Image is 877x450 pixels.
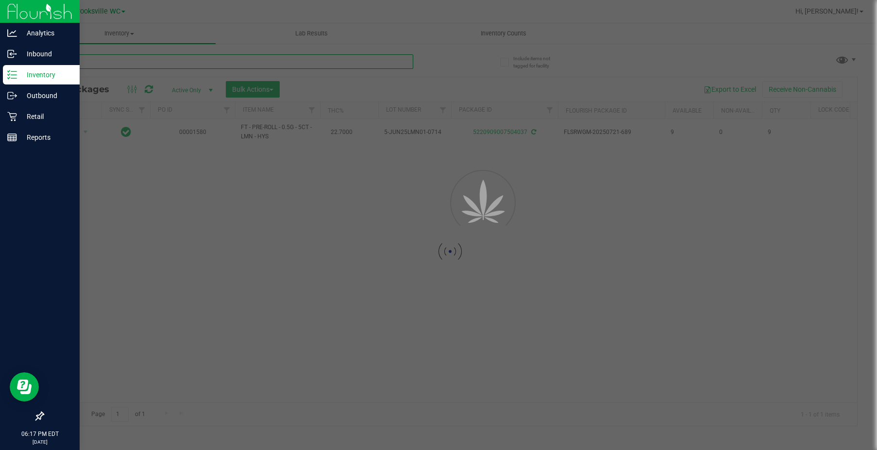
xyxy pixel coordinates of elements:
p: Reports [17,132,75,143]
p: Outbound [17,90,75,101]
inline-svg: Inventory [7,70,17,80]
p: Inventory [17,69,75,81]
p: 06:17 PM EDT [4,430,75,438]
p: Analytics [17,27,75,39]
p: [DATE] [4,438,75,446]
inline-svg: Inbound [7,49,17,59]
p: Retail [17,111,75,122]
inline-svg: Retail [7,112,17,121]
inline-svg: Reports [7,133,17,142]
inline-svg: Analytics [7,28,17,38]
p: Inbound [17,48,75,60]
inline-svg: Outbound [7,91,17,100]
iframe: Resource center [10,372,39,401]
